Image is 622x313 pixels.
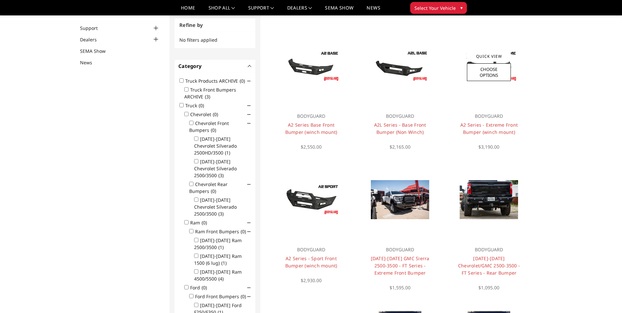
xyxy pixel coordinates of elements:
[325,6,353,15] a: SEMA Show
[410,2,467,14] button: Select Your Vehicle
[199,102,204,109] span: (0)
[190,111,222,117] label: Chevrolet
[189,181,228,194] label: Chevrolet Rear Bumpers
[390,284,411,291] span: $1,595.00
[285,122,337,135] a: A2 Series Base Front Bumper (winch mount)
[247,221,251,224] span: Click to show/hide children
[80,25,106,31] a: Support
[301,277,322,283] span: $2,930.00
[211,127,216,133] span: (0)
[209,6,235,15] a: shop all
[185,78,249,84] label: Truck Products ARCHIVE
[460,122,518,135] a: A2 Series - Extreme Front Bumper (winch mount)
[218,211,224,217] span: (3)
[241,228,246,235] span: (0)
[185,102,208,109] label: Truck
[179,37,217,43] span: No filters applied
[301,144,322,150] span: $2,550.00
[287,6,312,15] a: Dealers
[248,6,274,15] a: Support
[194,158,237,178] label: [DATE]-[DATE] Chevrolet Silverado 2500/3500
[211,188,216,194] span: (0)
[374,122,426,135] a: A2L Series - Base Front Bumper (Non Winch)
[248,64,251,68] button: -
[190,284,211,291] label: Ford
[218,172,224,178] span: (3)
[190,219,211,226] label: Ram
[194,253,242,266] label: [DATE]-[DATE] Ram 1500 (6 lug)
[456,246,522,254] p: BODYGUARD
[414,5,456,11] span: Select Your Vehicle
[458,255,520,276] a: [DATE]-[DATE] Chevrolet/GMC 2500-3500 - FT Series - Rear Bumper
[460,4,463,11] span: ▾
[367,112,433,120] p: BODYGUARD
[195,228,250,235] label: Ram Front Bumpers
[367,6,380,15] a: News
[194,237,242,250] label: [DATE]-[DATE] Ram 2500/3500
[225,150,230,156] span: (1)
[367,246,433,254] p: BODYGUARD
[202,219,207,226] span: (0)
[202,284,207,291] span: (0)
[478,144,499,150] span: $3,190.00
[467,51,511,62] a: Quick View
[189,120,229,133] label: Chevrolet Front Bumpers
[80,48,114,54] a: SEMA Show
[218,244,224,250] span: (1)
[221,260,227,266] span: (1)
[589,282,622,313] iframe: Chat Widget
[194,269,242,282] label: [DATE]-[DATE] Ram 4500/5500
[80,59,100,66] a: News
[213,111,218,117] span: (0)
[247,183,251,186] span: Click to show/hide children
[278,112,344,120] p: BODYGUARD
[194,136,237,156] label: [DATE]-[DATE] Chevrolet Silverado 2500HD/3500
[247,113,251,116] span: Click to show/hide children
[247,230,251,233] span: Click to show/hide children
[390,144,411,150] span: $2,165.00
[241,293,246,300] span: (0)
[247,122,251,125] span: Click to show/hide children
[181,6,195,15] a: Home
[205,94,210,100] span: (3)
[371,255,430,276] a: [DATE]-[DATE] GMC Sierra 2500-3500 - FT Series - Extreme Front Bumper
[174,18,255,32] h3: Refine by
[218,276,224,282] span: (4)
[278,246,344,254] p: BODYGUARD
[467,63,511,81] a: Choose Options
[247,295,251,298] span: Click to show/hide children
[247,286,251,289] span: Click to show/hide children
[240,78,245,84] span: (0)
[194,197,237,217] label: [DATE]-[DATE] Chevrolet Silverado 2500/3500
[184,87,236,100] label: Truck Front Bumpers ARCHIVE
[456,112,522,120] p: BODYGUARD
[178,62,251,70] h4: Category
[247,79,251,83] span: Click to show/hide children
[285,255,337,269] a: A2 Series - Sport Front Bumper (winch mount)
[247,104,251,107] span: Click to show/hide children
[478,284,499,291] span: $1,095.00
[80,36,105,43] a: Dealers
[195,293,250,300] label: Ford Front Bumpers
